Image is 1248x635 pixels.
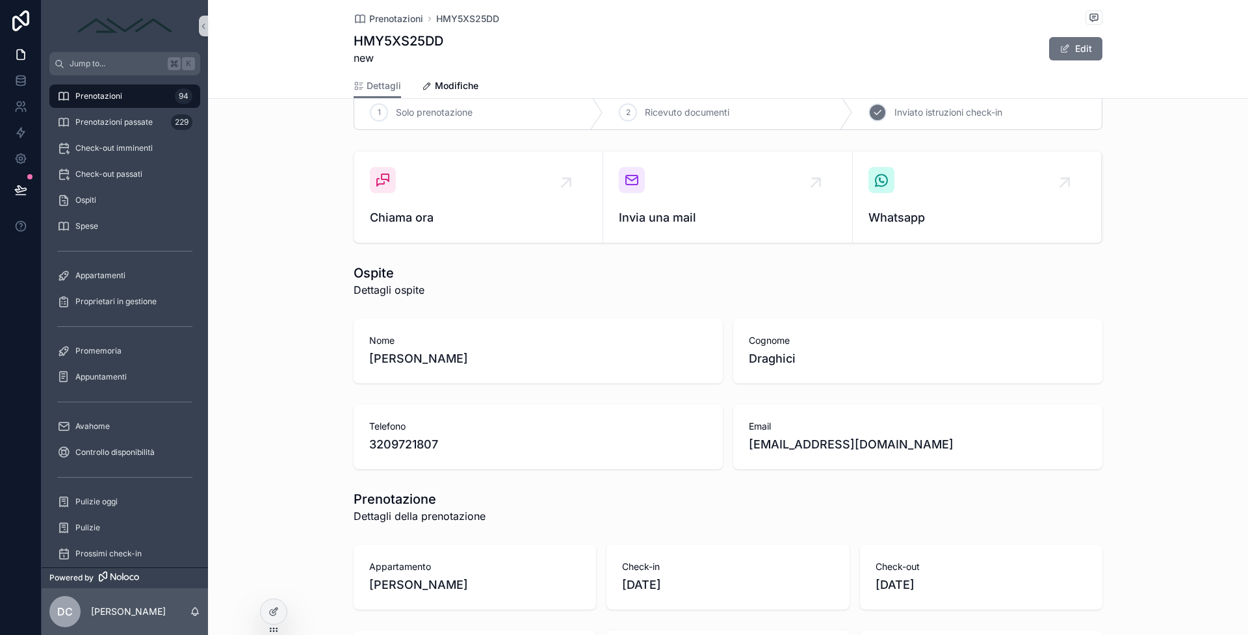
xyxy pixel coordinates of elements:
[396,106,473,119] span: Solo prenotazione
[49,290,200,313] a: Proprietari in gestione
[749,420,1087,433] span: Email
[75,523,100,533] span: Pulizie
[645,106,729,119] span: Ricevuto documenti
[354,12,423,25] a: Prenotazioni
[369,435,707,454] span: 3209721807
[354,490,486,508] h1: Prenotazione
[49,365,200,389] a: Appuntamenti
[49,415,200,438] a: Avahome
[622,576,833,594] span: [DATE]
[894,106,1002,119] span: Inviato istruzioni check-in
[749,435,1087,454] span: [EMAIL_ADDRESS][DOMAIN_NAME]
[42,567,208,588] a: Powered by
[868,209,1085,227] span: Whatsapp
[75,549,142,559] span: Prossimi check-in
[749,350,1087,368] span: Draghici
[49,573,94,583] span: Powered by
[75,447,155,458] span: Controllo disponibilità
[626,107,630,118] span: 2
[91,605,166,618] p: [PERSON_NAME]
[49,84,200,108] a: Prenotazioni94
[369,420,707,433] span: Telefono
[369,576,580,594] span: [PERSON_NAME]
[354,264,424,282] h1: Ospite
[370,209,587,227] span: Chiama ora
[75,372,127,382] span: Appuntamenti
[49,441,200,464] a: Controllo disponibilità
[49,264,200,287] a: Appartamenti
[49,490,200,513] a: Pulizie oggi
[49,136,200,160] a: Check-out imminenti
[49,162,200,186] a: Check-out passati
[75,195,96,205] span: Ospiti
[75,270,125,281] span: Appartamenti
[49,110,200,134] a: Prenotazioni passate229
[354,151,603,242] a: Chiama ora
[369,350,707,368] span: [PERSON_NAME]
[378,107,381,118] span: 1
[171,114,192,130] div: 229
[49,214,200,238] a: Spese
[436,12,499,25] a: HMY5XS25DD
[75,117,153,127] span: Prenotazioni passate
[183,58,194,69] span: K
[603,151,852,242] a: Invia una mail
[369,334,707,347] span: Nome
[1049,37,1102,60] button: Edit
[75,143,153,153] span: Check-out imminenti
[354,508,486,524] span: Dettagli della prenotazione
[75,497,118,507] span: Pulizie oggi
[42,75,208,567] div: scrollable content
[75,91,122,101] span: Prenotazioni
[175,88,192,104] div: 94
[369,12,423,25] span: Prenotazioni
[49,339,200,363] a: Promemoria
[49,188,200,212] a: Ospiti
[75,421,110,432] span: Avahome
[75,296,157,307] span: Proprietari in gestione
[422,74,478,100] a: Modifiche
[354,282,424,298] span: Dettagli ospite
[876,560,1087,573] span: Check-out
[876,576,1087,594] span: [DATE]
[49,542,200,565] a: Prossimi check-in
[435,79,478,92] span: Modifiche
[57,604,73,619] span: DC
[73,16,177,36] img: App logo
[367,79,401,92] span: Dettagli
[622,560,833,573] span: Check-in
[354,50,443,66] span: new
[49,516,200,539] a: Pulizie
[369,560,580,573] span: Appartamento
[354,32,443,50] h1: HMY5XS25DD
[70,58,162,69] span: Jump to...
[75,169,142,179] span: Check-out passati
[354,74,401,99] a: Dettagli
[749,334,1087,347] span: Cognome
[75,221,98,231] span: Spese
[619,209,836,227] span: Invia una mail
[49,52,200,75] button: Jump to...K
[75,346,122,356] span: Promemoria
[853,151,1102,242] a: Whatsapp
